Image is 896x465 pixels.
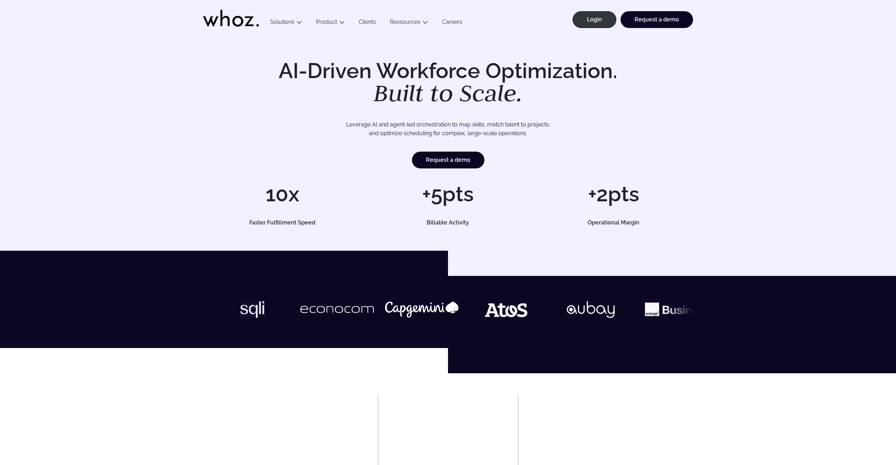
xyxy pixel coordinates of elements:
[352,19,383,28] a: Clients
[383,19,435,28] button: Ressources
[573,11,616,28] a: Login
[211,220,354,225] h5: Faster Fulfillment Speed
[316,19,337,25] a: Product
[309,19,352,28] button: Product
[263,19,309,28] button: Solutions
[621,11,693,28] a: Request a demo
[542,220,685,225] h5: Operational Margin
[227,120,668,138] p: Leverage AI and agent-led orchestration to map skills, match talent to projects, and optimize sch...
[534,183,693,204] h1: +2pts
[435,19,469,28] a: Careers
[373,77,523,108] em: Built to Scale.
[412,152,484,168] a: Request a demo
[377,220,519,225] h5: Billable Activity
[390,19,420,25] a: Ressources
[269,60,627,105] h1: AI-Driven Workforce Optimization.
[369,183,527,204] h1: +5pts
[203,183,362,204] h1: 10x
